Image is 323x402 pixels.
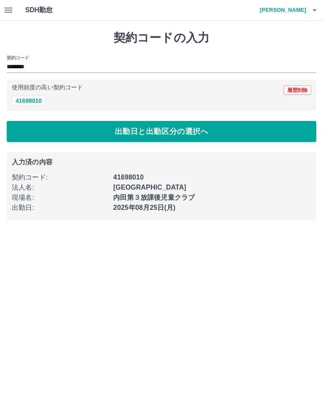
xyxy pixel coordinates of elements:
p: 現場名 : [12,193,108,203]
p: 使用頻度の高い契約コード [12,85,83,91]
p: 契約コード : [12,172,108,182]
p: 法人名 : [12,182,108,193]
p: 入力済の内容 [12,159,311,166]
b: 内田第３放課後児童クラブ [113,194,195,201]
p: 出勤日 : [12,203,108,213]
b: 2025年08月25日(月) [113,204,175,211]
h1: 契約コードの入力 [7,31,316,45]
h2: 契約コード [7,54,29,61]
button: 41698010 [12,96,45,106]
button: 履歴削除 [283,86,311,95]
b: [GEOGRAPHIC_DATA] [113,184,186,191]
button: 出勤日と出勤区分の選択へ [7,121,316,142]
b: 41698010 [113,174,143,181]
